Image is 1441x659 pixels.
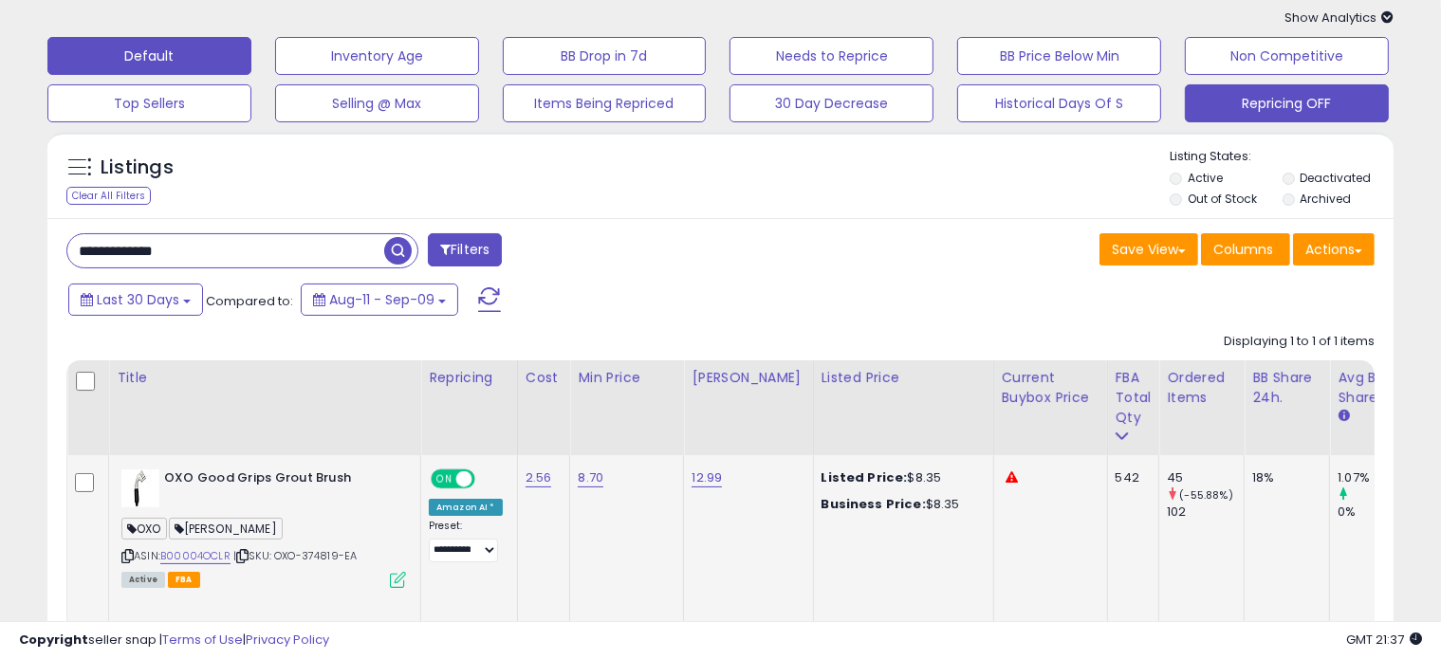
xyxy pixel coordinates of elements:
[1346,631,1422,649] span: 2025-10-10 21:37 GMT
[429,520,503,562] div: Preset:
[121,469,406,586] div: ASIN:
[1338,408,1349,425] small: Avg BB Share.
[428,233,502,266] button: Filters
[1338,503,1414,521] div: 0%
[957,37,1161,75] button: BB Price Below Min
[1002,368,1099,408] div: Current Buybox Price
[1167,469,1244,486] div: 45
[1201,233,1290,265] button: Columns
[101,155,174,181] h5: Listings
[822,496,979,513] div: $8.35
[1167,503,1244,521] div: 102
[97,290,179,309] span: Last 30 Days
[1185,84,1389,122] button: Repricing OFF
[164,469,395,492] b: OXO Good Grips Grout Brush
[1185,37,1389,75] button: Non Competitive
[47,84,251,122] button: Top Sellers
[1188,191,1257,207] label: Out of Stock
[275,84,479,122] button: Selling @ Max
[121,572,165,588] span: All listings currently available for purchase on Amazon
[160,548,231,564] a: B00004OCLR
[117,368,413,388] div: Title
[822,469,979,486] div: $8.35
[433,471,456,487] span: ON
[246,631,329,649] a: Privacy Policy
[301,284,458,316] button: Aug-11 - Sep-09
[1116,469,1145,486] div: 542
[66,187,151,205] div: Clear All Filters
[1167,368,1236,408] div: Ordered Items
[19,632,329,650] div: seller snap | |
[472,471,503,487] span: OFF
[1338,469,1414,486] div: 1.07%
[1213,240,1273,259] span: Columns
[730,84,933,122] button: 30 Day Decrease
[1188,170,1223,186] label: Active
[429,368,509,388] div: Repricing
[692,468,722,487] a: 12.99
[822,468,908,486] b: Listed Price:
[1338,368,1407,408] div: Avg BB Share
[121,518,167,540] span: OXO
[429,499,503,516] div: Amazon AI *
[578,368,675,388] div: Min Price
[503,37,707,75] button: BB Drop in 7d
[730,37,933,75] button: Needs to Reprice
[1293,233,1375,265] button: Actions
[169,518,283,540] span: [PERSON_NAME]
[1284,9,1394,27] span: Show Analytics
[526,468,552,487] a: 2.56
[19,631,88,649] strong: Copyright
[68,284,203,316] button: Last 30 Days
[1116,368,1152,428] div: FBA Total Qty
[503,84,707,122] button: Items Being Repriced
[1301,170,1372,186] label: Deactivated
[329,290,434,309] span: Aug-11 - Sep-09
[692,368,804,388] div: [PERSON_NAME]
[1170,148,1394,166] p: Listing States:
[275,37,479,75] button: Inventory Age
[162,631,243,649] a: Terms of Use
[1180,487,1233,503] small: (-55.88%)
[47,37,251,75] button: Default
[168,572,200,588] span: FBA
[1301,191,1352,207] label: Archived
[1099,233,1198,265] button: Save View
[1224,333,1375,351] div: Displaying 1 to 1 of 1 items
[1252,368,1321,408] div: BB Share 24h.
[957,84,1161,122] button: Historical Days Of S
[206,292,293,310] span: Compared to:
[578,468,603,487] a: 8.70
[121,469,159,507] img: 31buOI1clTL._SL40_.jpg
[1252,469,1315,486] div: 18%
[233,548,357,563] span: | SKU: OXO-374819-EA
[822,495,926,513] b: Business Price:
[526,368,563,388] div: Cost
[822,368,986,388] div: Listed Price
